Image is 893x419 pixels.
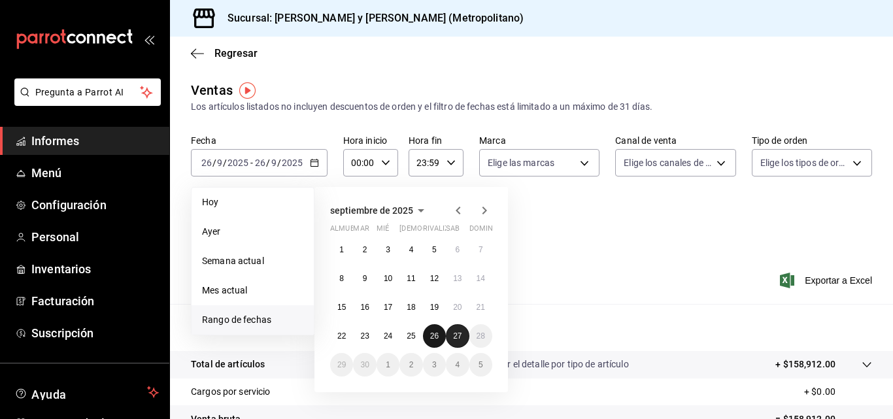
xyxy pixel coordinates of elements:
[202,285,247,295] font: Mes actual
[399,224,477,233] font: [DEMOGRAPHIC_DATA]
[377,224,389,233] font: mié
[477,303,485,312] font: 21
[330,203,429,218] button: septiembre de 2025
[31,166,62,180] font: Menú
[239,82,256,99] button: Marcador de información sobre herramientas
[432,360,437,369] font: 3
[386,360,390,369] font: 1
[353,238,376,261] button: 2 de septiembre de 2025
[469,224,501,233] font: dominio
[423,295,446,319] button: 19 de septiembre de 2025
[339,245,344,254] font: 1
[804,386,835,397] font: + $0.00
[432,245,437,254] abbr: 5 de septiembre de 2025
[360,303,369,312] font: 16
[624,158,728,168] font: Elige los canales de venta
[446,224,460,238] abbr: sábado
[353,353,376,377] button: 30 de septiembre de 2025
[407,303,415,312] font: 18
[453,274,462,283] font: 13
[191,101,652,112] font: Los artículos listados no incluyen descuentos de orden y el filtro de fechas está limitado a un m...
[339,274,344,283] abbr: 8 de septiembre de 2025
[353,324,376,348] button: 23 de septiembre de 2025
[469,238,492,261] button: 7 de septiembre de 2025
[423,224,459,238] abbr: viernes
[479,245,483,254] font: 7
[430,274,439,283] abbr: 12 de septiembre de 2025
[227,12,524,24] font: Sucursal: [PERSON_NAME] y [PERSON_NAME] (Metropolitano)
[455,245,460,254] font: 6
[399,267,422,290] button: 11 de septiembre de 2025
[446,295,469,319] button: 20 de septiembre de 2025
[330,205,413,216] font: septiembre de 2025
[9,95,161,109] a: Pregunta a Parrot AI
[453,331,462,341] font: 27
[386,360,390,369] abbr: 1 de octubre de 2025
[353,224,369,233] font: mar
[432,245,437,254] font: 5
[144,34,154,44] button: abrir_cajón_menú
[360,303,369,312] abbr: 16 de septiembre de 2025
[31,326,93,340] font: Suscripción
[360,331,369,341] font: 23
[377,238,399,261] button: 3 de septiembre de 2025
[377,267,399,290] button: 10 de septiembre de 2025
[202,226,221,237] font: Ayer
[330,224,369,233] font: almuerzo
[453,303,462,312] font: 20
[31,262,91,276] font: Inventarios
[453,274,462,283] abbr: 13 de septiembre de 2025
[469,324,492,348] button: 28 de septiembre de 2025
[191,47,258,59] button: Regresar
[353,267,376,290] button: 9 de septiembre de 2025
[281,158,303,168] input: ----
[423,238,446,261] button: 5 de septiembre de 2025
[330,324,353,348] button: 22 de septiembre de 2025
[343,135,387,146] font: Hora inicio
[363,245,367,254] font: 2
[353,295,376,319] button: 16 de septiembre de 2025
[337,303,346,312] abbr: 15 de septiembre de 2025
[423,267,446,290] button: 12 de septiembre de 2025
[430,331,439,341] abbr: 26 de septiembre de 2025
[377,353,399,377] button: 1 de octubre de 2025
[455,360,460,369] font: 4
[227,158,249,168] input: ----
[407,274,415,283] font: 11
[479,360,483,369] abbr: 5 de octubre de 2025
[446,267,469,290] button: 13 de septiembre de 2025
[384,303,392,312] font: 17
[337,331,346,341] abbr: 22 de septiembre de 2025
[384,331,392,341] abbr: 24 de septiembre de 2025
[191,359,265,369] font: Total de artículos
[399,353,422,377] button: 2 de octubre de 2025
[477,331,485,341] font: 28
[214,47,258,59] font: Regresar
[453,331,462,341] abbr: 27 de septiembre de 2025
[360,360,369,369] font: 30
[202,314,271,325] font: Rango de fechas
[31,230,79,244] font: Personal
[337,331,346,341] font: 22
[399,238,422,261] button: 4 de septiembre de 2025
[805,275,872,286] font: Exportar a Excel
[377,324,399,348] button: 24 de septiembre de 2025
[250,158,253,168] font: -
[31,388,67,401] font: Ayuda
[477,331,485,341] abbr: 28 de septiembre de 2025
[615,135,677,146] font: Canal de venta
[14,78,161,106] button: Pregunta a Parrot AI
[430,303,439,312] abbr: 19 de septiembre de 2025
[399,295,422,319] button: 18 de septiembre de 2025
[254,158,266,168] input: --
[407,303,415,312] abbr: 18 de septiembre de 2025
[479,135,506,146] font: Marca
[337,360,346,369] abbr: 29 de septiembre de 2025
[271,158,277,168] input: --
[330,238,353,261] button: 1 de septiembre de 2025
[488,158,554,168] font: Elige las marcas
[479,245,483,254] abbr: 7 de septiembre de 2025
[386,245,390,254] font: 3
[455,245,460,254] abbr: 6 de septiembre de 2025
[455,360,460,369] abbr: 4 de octubre de 2025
